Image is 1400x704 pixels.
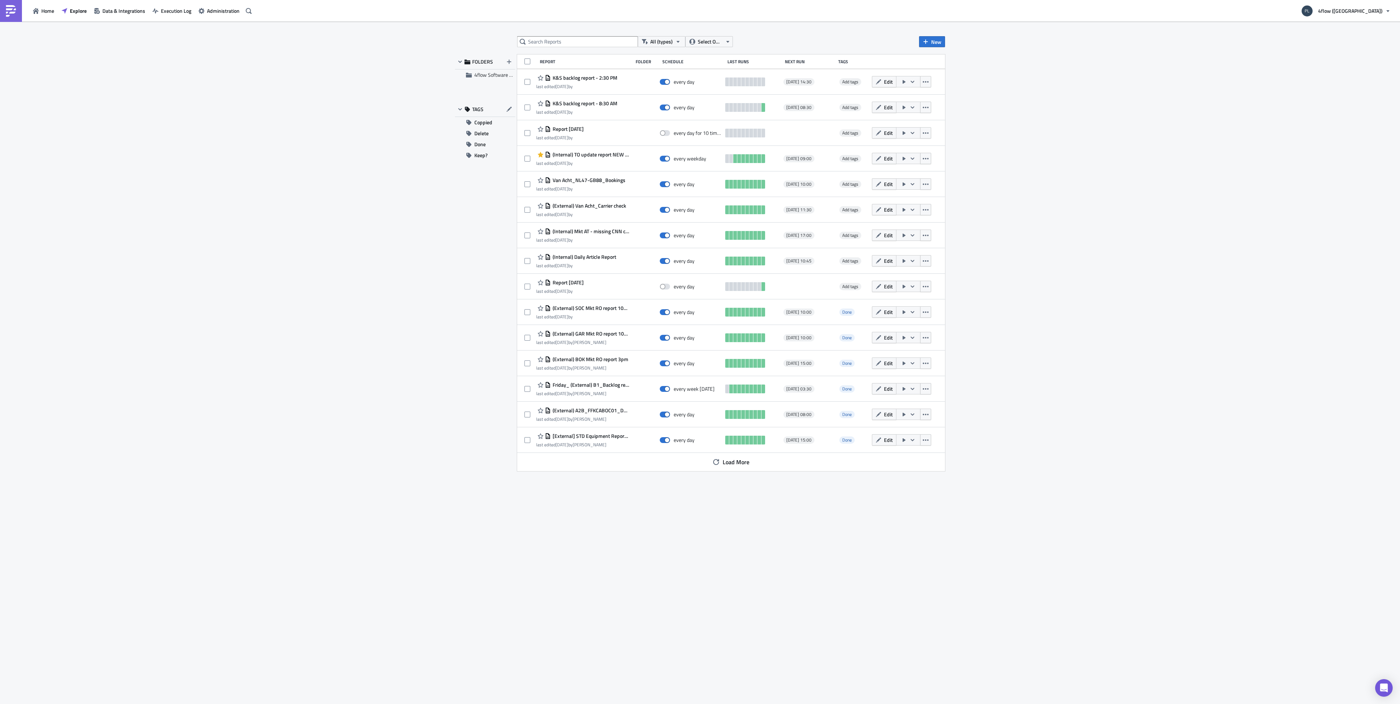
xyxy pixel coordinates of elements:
time: 2025-06-20T02:27:30Z [556,364,568,371]
span: Add tags [839,206,861,213]
span: Administration [207,7,240,15]
button: Data & Integrations [90,5,149,16]
span: [DATE] 08:30 [786,105,812,110]
time: 2025-06-17T18:20:21Z [556,441,568,448]
div: last edited by [PERSON_NAME] [536,416,629,422]
div: Open Intercom Messenger [1375,679,1393,697]
span: (External) A2B_FFKCABOC01_Daily CNN report (9:00) [551,407,629,414]
div: every weekday [674,155,706,162]
div: last edited by [536,263,616,268]
span: Report 2025-07-01 [551,279,584,286]
button: Execution Log [149,5,195,16]
span: Add tags [839,129,861,137]
span: Done [842,360,852,367]
span: [DATE] 14:30 [786,79,812,85]
div: Report [540,59,632,64]
button: All (types) [638,36,685,47]
span: Edit [884,308,893,316]
div: every day [674,207,695,213]
span: Done [842,334,852,341]
span: [DATE] 17:00 [786,232,812,238]
time: 2025-07-04T09:26:11Z [556,262,568,269]
span: Done [839,309,855,316]
button: Edit [872,409,896,420]
time: 2025-07-15T11:41:55Z [556,185,568,192]
div: last edited by [536,288,584,294]
button: Edit [872,76,896,87]
time: 2025-08-22T14:45:51Z [556,109,568,116]
span: Explore [70,7,87,15]
span: (External) BOK Mkt RO report 3pm [551,356,628,363]
span: Edit [884,359,893,367]
span: K&S backlog report - 2:30 PM [551,75,617,81]
button: Done [455,139,515,150]
span: [DATE] 15:00 [786,360,812,366]
span: Add tags [839,181,861,188]
a: Explore [58,5,90,16]
button: New [919,36,945,47]
div: every day [674,283,695,290]
span: [DATE] 11:30 [786,207,812,213]
button: Edit [872,204,896,215]
div: Tags [838,59,869,64]
div: Folder [636,59,659,64]
time: 2025-07-10T07:45:23Z [556,236,568,243]
time: 2025-06-23T12:49:09Z [556,313,568,320]
button: Edit [872,230,896,241]
div: last edited by [PERSON_NAME] [536,391,629,396]
div: every day [674,79,695,85]
button: Edit [872,281,896,292]
time: 2025-07-14T13:32:06Z [556,211,568,218]
div: every day [674,104,695,111]
span: Edit [884,103,893,111]
div: every day [674,258,695,264]
span: Load More [723,458,749,466]
span: (External) SOC Mkt RO report 10am [551,305,629,311]
time: 2025-06-17T20:53:23Z [556,416,568,423]
div: Next Run [785,59,835,64]
button: Edit [872,255,896,266]
button: Edit [872,127,896,139]
span: Edit [884,410,893,418]
span: Report 2025-08-21 [551,126,584,132]
div: last edited by [536,160,629,166]
span: Done [839,436,855,444]
span: Done [842,385,852,392]
button: Edit [872,102,896,113]
span: Edit [884,206,893,213]
div: last edited by [536,186,625,192]
span: [DATE] 08:00 [786,412,812,417]
span: Edit [884,334,893,341]
div: last edited by [536,237,629,243]
span: [DATE] 03:30 [786,386,812,392]
span: Add tags [842,283,858,290]
div: every week on Friday [674,386,715,392]
span: Add tags [839,257,861,265]
span: Done [842,436,852,443]
div: last edited by [536,109,617,115]
div: last edited by [536,314,629,319]
div: every day [674,360,695,367]
span: K&S backlog report - 8:30 AM [551,100,617,107]
div: every day [674,232,695,239]
time: 2025-07-01T14:06:56Z [556,288,568,295]
div: last edited by [PERSON_NAME] [536,365,628,371]
span: Execution Log [161,7,191,15]
span: Friday_ (External) B1_Backlog report [551,382,629,388]
a: Administration [195,5,243,16]
time: 2025-06-20T02:52:31Z [556,339,568,346]
span: Done [839,411,855,418]
span: Add tags [842,257,858,264]
span: Edit [884,155,893,162]
span: Data & Integrations [102,7,145,15]
time: 2025-08-21T13:55:37Z [556,134,568,141]
span: Edit [884,436,893,444]
span: (External) Van Acht_Carrier check [551,203,626,209]
span: Add tags [842,129,858,136]
span: Delete [474,128,489,139]
span: [DATE] 10:00 [786,335,812,341]
a: Home [29,5,58,16]
span: Keep? [474,150,488,161]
